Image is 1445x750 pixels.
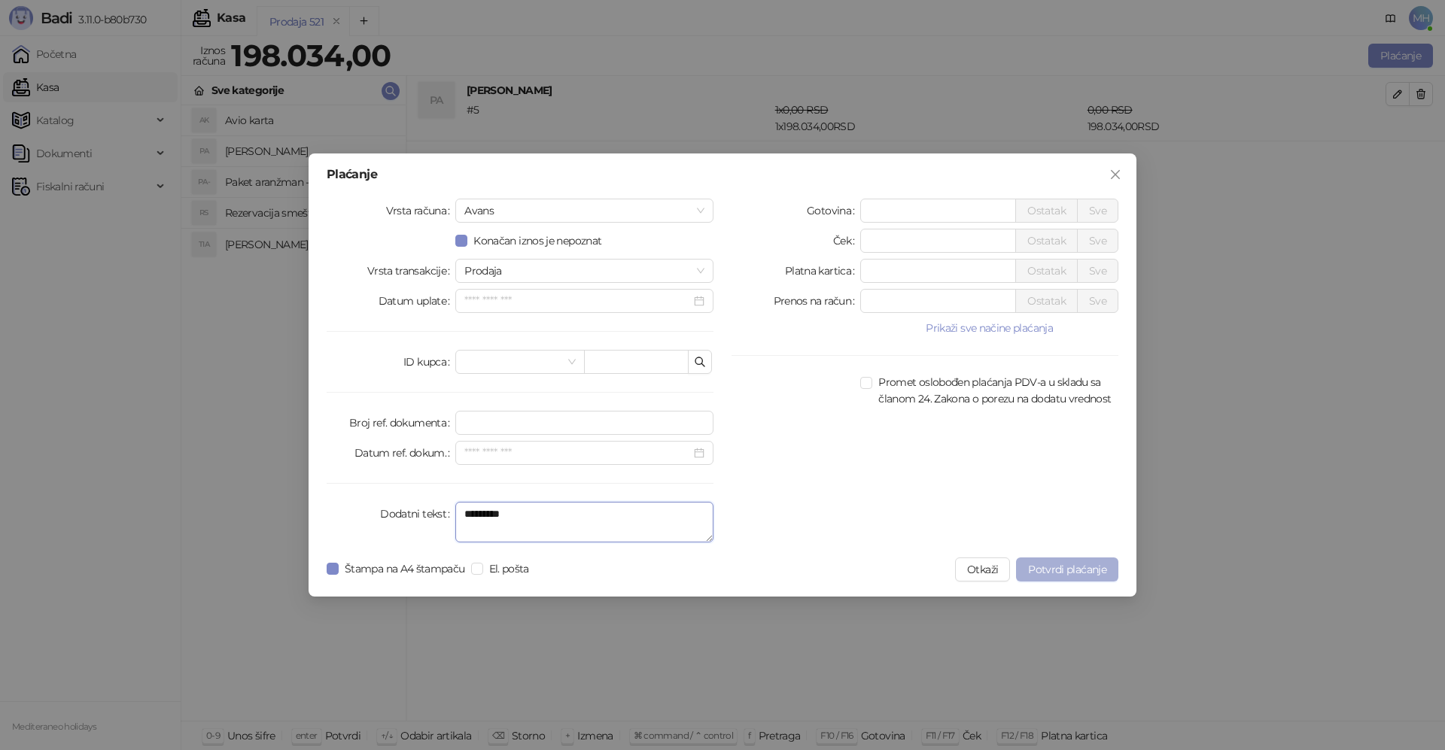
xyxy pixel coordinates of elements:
button: Prikaži sve načine plaćanja [860,319,1118,337]
span: Potvrdi plaćanje [1028,563,1106,576]
div: Plaćanje [327,169,1118,181]
label: Datum uplate [379,289,456,313]
span: Avans [464,199,704,222]
label: Dodatni tekst [380,502,455,526]
span: close [1109,169,1121,181]
input: Datum ref. dokum. [464,445,691,461]
button: Sve [1077,199,1118,223]
button: Ostatak [1015,259,1078,283]
span: El. pošta [483,560,535,577]
label: Datum ref. dokum. [354,441,456,465]
label: ID kupca [403,350,455,374]
span: Zatvori [1103,169,1127,181]
textarea: Dodatni tekst [455,502,713,542]
input: Datum uplate [464,293,691,309]
label: Prenos na račun [774,289,861,313]
label: Vrsta transakcije [367,259,456,283]
button: Otkaži [955,557,1010,581]
label: Ček [833,229,860,253]
button: Sve [1077,289,1118,313]
span: Konačan iznos je nepoznat [467,232,607,249]
button: Sve [1077,229,1118,253]
button: Ostatak [1015,289,1078,313]
span: Prodaja [464,260,704,282]
label: Gotovina [807,199,860,223]
button: Close [1103,162,1127,187]
label: Vrsta računa [386,199,456,223]
button: Potvrdi plaćanje [1016,557,1118,581]
label: Broj ref. dokumenta [349,411,455,435]
button: Ostatak [1015,229,1078,253]
button: Ostatak [1015,199,1078,223]
label: Platna kartica [785,259,860,283]
input: Broj ref. dokumenta [455,411,713,435]
span: Štampa na A4 štampaču [339,560,471,577]
span: Promet oslobođen plaćanja PDV-a u skladu sa članom 24. Zakona o porezu na dodatu vrednost [872,374,1118,407]
button: Sve [1077,259,1118,283]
